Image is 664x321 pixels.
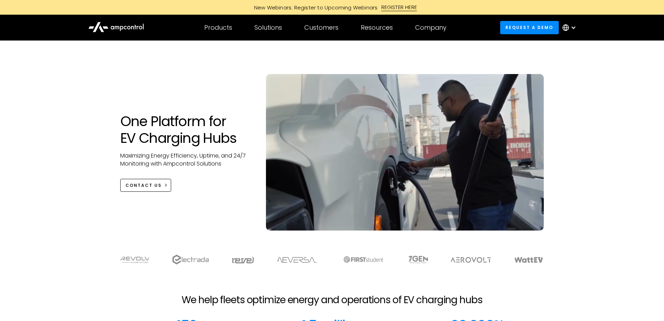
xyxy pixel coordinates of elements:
[182,294,482,306] h2: We help fleets optimize energy and operations of EV charging hubs
[304,24,338,31] div: Customers
[254,24,282,31] div: Solutions
[381,3,417,11] div: REGISTER HERE
[415,24,447,31] div: Company
[172,255,209,264] img: electrada logo
[120,113,252,146] h1: One Platform for EV Charging Hubs
[120,179,171,192] a: CONTACT US
[450,257,492,263] img: Aerovolt Logo
[361,24,393,31] div: Resources
[204,24,232,31] div: Products
[514,257,543,263] img: WattEV logo
[247,4,381,11] div: New Webinars: Register to Upcoming Webinars
[175,3,489,11] a: New Webinars: Register to Upcoming WebinarsREGISTER HERE
[125,182,162,189] div: CONTACT US
[500,21,559,34] a: Request a demo
[120,152,252,168] p: Maximizing Energy Efficiency, Uptime, and 24/7 Monitoring with Ampcontrol Solutions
